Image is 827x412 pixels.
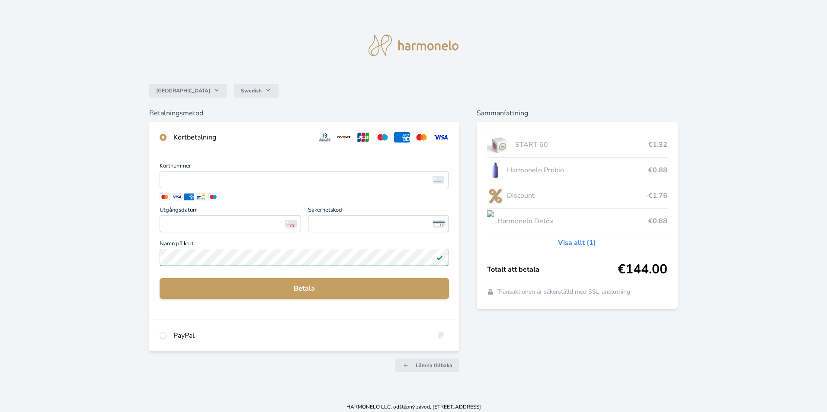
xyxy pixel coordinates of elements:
[487,134,512,155] img: start.jpg
[234,84,279,98] button: Swedish
[395,358,459,372] a: Lämna tillbaka
[241,87,262,94] span: Swedish
[558,238,596,248] a: Visa allt (1)
[497,216,648,226] span: Harmonelo Detox
[173,330,426,341] div: PayPal
[285,220,297,228] img: Utgångsdatum
[312,218,445,230] iframe: Iframe för säkerhetskod
[487,159,503,181] img: CLEAN_PROBIO_se_stinem_x-lo.jpg
[369,35,458,56] img: logo.svg
[618,262,667,277] span: €144.00
[375,132,391,143] img: maestro.svg
[163,218,297,230] iframe: Iframe för utgångsdatum
[648,139,667,150] span: €1.32
[507,190,645,201] span: Discount
[433,176,444,184] img: card
[156,87,210,94] span: [GEOGRAPHIC_DATA]
[160,278,449,299] button: Betala
[173,132,309,143] div: Kortbetalning
[308,207,449,215] span: Säkerhetskod
[487,185,503,206] img: discount-lo.png
[416,362,452,369] span: Lämna tillbaka
[149,108,459,118] h6: Betalningsmetod
[507,165,648,175] span: Harmonelo Probio
[413,132,430,143] img: mc.svg
[433,330,449,341] img: paypal.svg
[356,132,372,143] img: jcb.svg
[160,207,301,215] span: Utgångsdatum
[648,165,667,175] span: €0.88
[477,108,678,118] h6: Sammanfattning
[433,132,449,143] img: visa.svg
[487,264,618,275] span: Totalt att betala
[648,216,667,226] span: €0.88
[436,254,443,261] img: Fältet är giltigt
[317,132,333,143] img: diners.svg
[336,132,352,143] img: discover.svg
[487,210,494,232] img: DETOX_se_stinem_x-lo.jpg
[167,283,442,294] span: Betala
[515,139,648,150] span: START 60
[645,190,667,201] span: -€1.76
[149,84,227,98] button: [GEOGRAPHIC_DATA]
[160,249,449,266] input: Namn på kortFältet är giltigt
[160,163,449,171] span: Kortnummer
[497,288,630,296] span: Transaktionen är säkerställd med SSL-anslutning
[394,132,410,143] img: amex.svg
[160,241,449,249] span: Namn på kort
[163,174,445,186] iframe: Iframe för kortnummer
